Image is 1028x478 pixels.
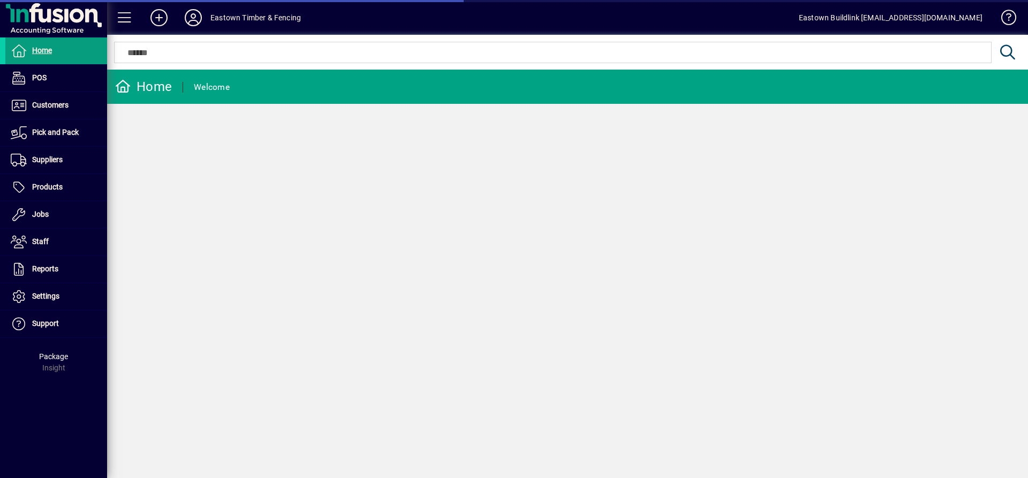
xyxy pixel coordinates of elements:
div: Eastown Buildlink [EMAIL_ADDRESS][DOMAIN_NAME] [799,9,982,26]
span: POS [32,73,47,82]
span: Suppliers [32,155,63,164]
button: Profile [176,8,210,27]
a: POS [5,65,107,92]
span: Jobs [32,210,49,218]
span: Support [32,319,59,328]
a: Suppliers [5,147,107,173]
div: Home [115,78,172,95]
span: Reports [32,264,58,273]
span: Home [32,46,52,55]
a: Pick and Pack [5,119,107,146]
span: Products [32,183,63,191]
a: Reports [5,256,107,283]
div: Welcome [194,79,230,96]
a: Knowledge Base [993,2,1015,37]
span: Settings [32,292,59,300]
span: Package [39,352,68,361]
span: Pick and Pack [32,128,79,136]
a: Settings [5,283,107,310]
a: Products [5,174,107,201]
a: Customers [5,92,107,119]
div: Eastown Timber & Fencing [210,9,301,26]
button: Add [142,8,176,27]
span: Customers [32,101,69,109]
a: Support [5,310,107,337]
a: Staff [5,229,107,255]
span: Staff [32,237,49,246]
a: Jobs [5,201,107,228]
